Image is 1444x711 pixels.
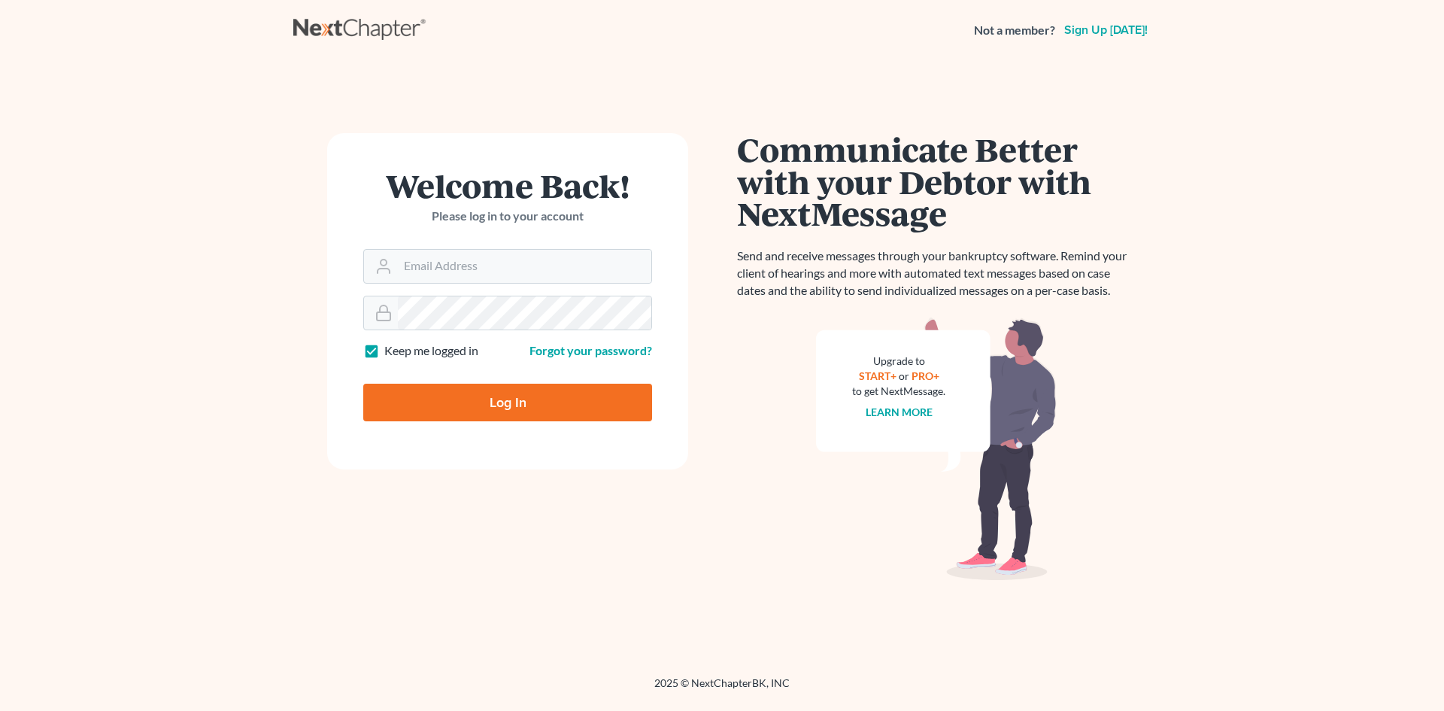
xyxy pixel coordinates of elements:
a: PRO+ [912,369,939,382]
h1: Welcome Back! [363,169,652,202]
div: 2025 © NextChapterBK, INC [293,676,1151,703]
input: Email Address [398,250,651,283]
div: to get NextMessage. [852,384,945,399]
span: or [899,369,909,382]
h1: Communicate Better with your Debtor with NextMessage [737,133,1136,229]
img: nextmessage_bg-59042aed3d76b12b5cd301f8e5b87938c9018125f34e5fa2b7a6b67550977c72.svg [816,318,1057,581]
a: START+ [859,369,896,382]
input: Log In [363,384,652,421]
a: Sign up [DATE]! [1061,24,1151,36]
div: Upgrade to [852,354,945,369]
p: Please log in to your account [363,208,652,225]
a: Forgot your password? [529,343,652,357]
label: Keep me logged in [384,342,478,360]
p: Send and receive messages through your bankruptcy software. Remind your client of hearings and mo... [737,248,1136,299]
strong: Not a member? [974,22,1055,39]
a: Learn more [866,406,933,418]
